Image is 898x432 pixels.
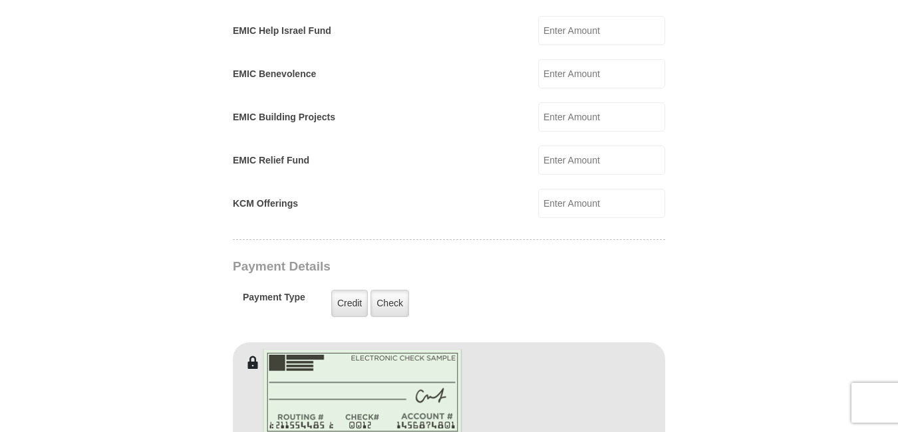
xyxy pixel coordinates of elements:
[233,110,335,124] label: EMIC Building Projects
[538,102,665,132] input: Enter Amount
[243,292,305,310] h5: Payment Type
[233,197,298,211] label: KCM Offerings
[233,67,316,81] label: EMIC Benevolence
[233,24,331,38] label: EMIC Help Israel Fund
[538,189,665,218] input: Enter Amount
[538,16,665,45] input: Enter Amount
[371,290,409,317] label: Check
[233,259,572,274] h3: Payment Details
[233,154,309,167] label: EMIC Relief Fund
[538,146,665,175] input: Enter Amount
[538,59,665,88] input: Enter Amount
[331,290,368,317] label: Credit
